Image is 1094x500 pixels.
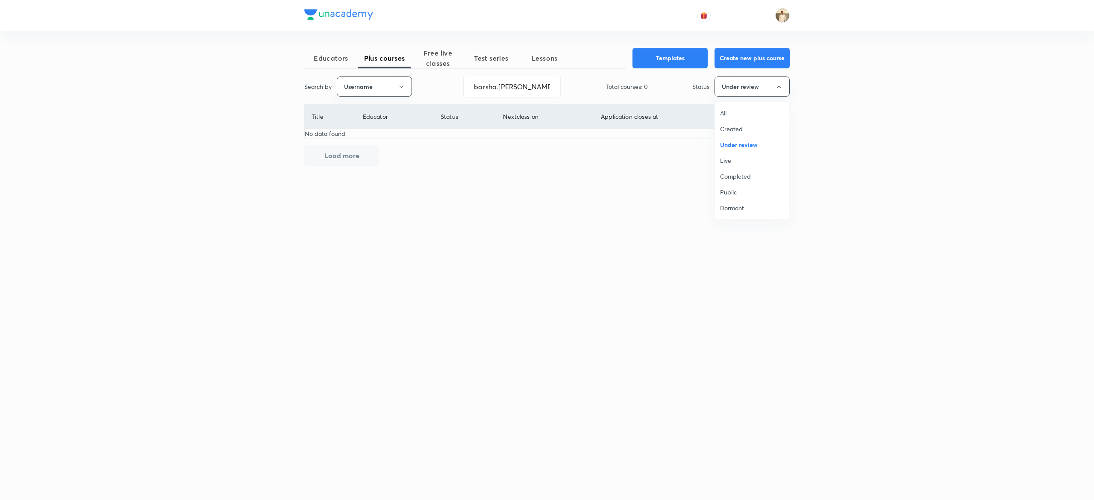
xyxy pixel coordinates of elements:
[720,140,784,149] span: Under review
[720,156,784,165] span: Live
[720,203,784,212] span: Dormant
[720,188,784,197] span: Public
[720,124,784,133] span: Created
[720,109,784,118] span: All
[720,172,784,181] span: Completed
